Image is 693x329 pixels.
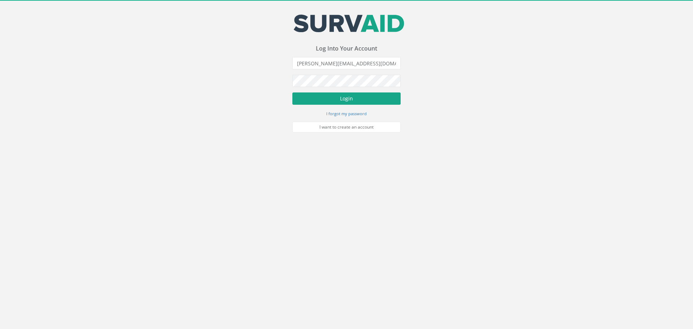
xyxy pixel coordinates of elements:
small: I forgot my password [326,111,367,116]
button: Login [292,92,401,105]
a: I want to create an account [292,122,401,133]
a: I forgot my password [326,110,367,117]
input: Email [292,57,401,69]
h3: Log Into Your Account [292,46,401,52]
